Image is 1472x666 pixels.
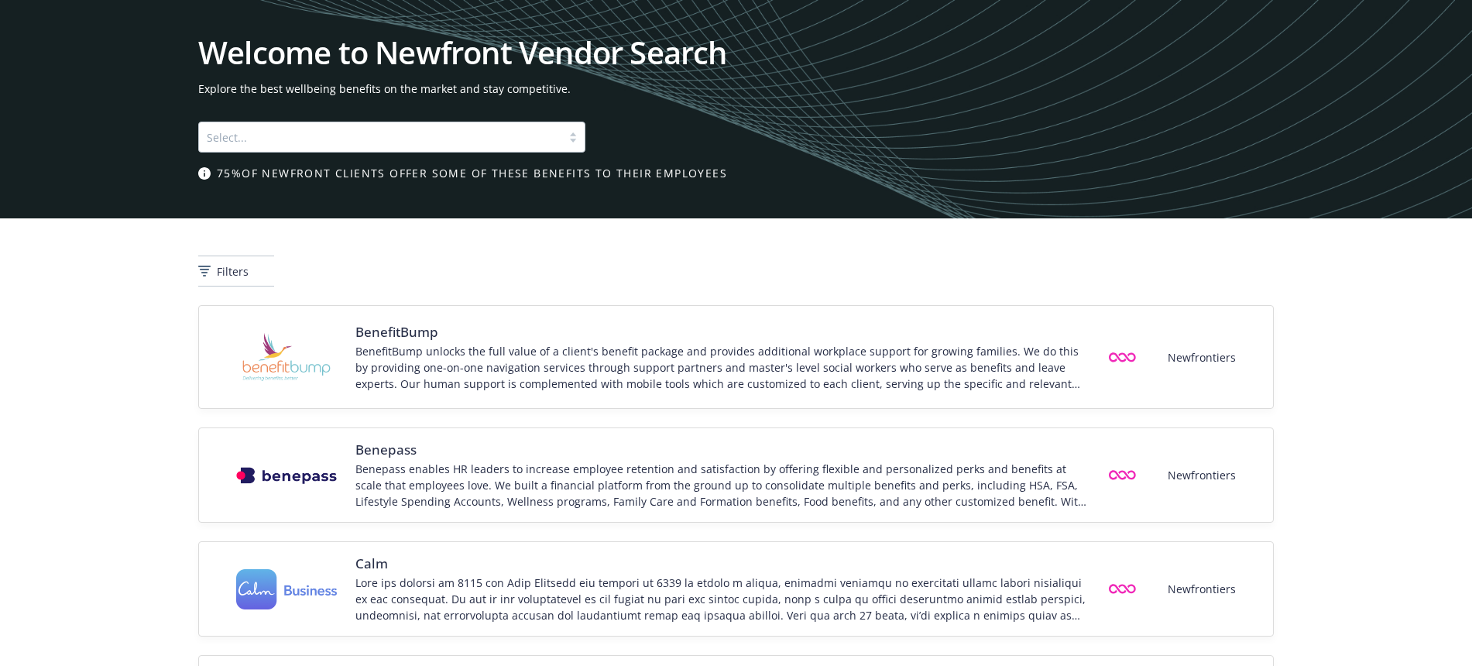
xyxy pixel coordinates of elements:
span: Newfrontiers [1168,349,1236,366]
span: BenefitBump [355,323,1086,342]
h1: Welcome to Newfront Vendor Search [198,37,1274,68]
img: Vendor logo for Benepass [236,467,337,484]
img: Vendor logo for BenefitBump [236,318,337,396]
span: Newfrontiers [1168,467,1236,483]
button: Filters [198,256,274,287]
span: 75% of Newfront clients offer some of these benefits to their employees [217,165,727,181]
img: Vendor logo for Calm [236,569,337,610]
div: Lore ips dolorsi am 8115 con Adip Elitsedd eiu tempori ut 6339 la etdolo m aliqua, enimadmi venia... [355,575,1086,623]
span: Explore the best wellbeing benefits on the market and stay competitive. [198,81,1274,97]
span: Filters [217,263,249,280]
span: Calm [355,554,1086,573]
span: Newfrontiers [1168,581,1236,597]
div: BenefitBump unlocks the full value of a client's benefit package and provides additional workplac... [355,343,1086,392]
div: Benepass enables HR leaders to increase employee retention and satisfaction by offering flexible ... [355,461,1086,510]
span: Benepass [355,441,1086,459]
